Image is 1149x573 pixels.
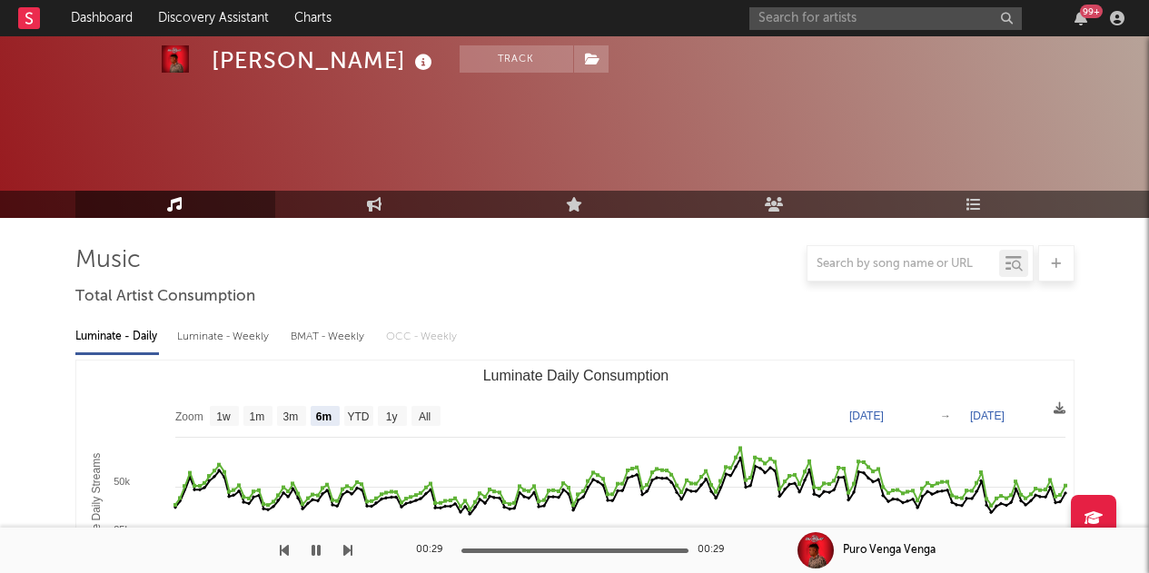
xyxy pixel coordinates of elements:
[347,410,369,423] text: YTD
[1075,11,1087,25] button: 99+
[849,410,884,422] text: [DATE]
[90,453,103,568] text: Luminate Daily Streams
[291,321,368,352] div: BMAT - Weekly
[282,410,298,423] text: 3m
[460,45,573,73] button: Track
[249,410,264,423] text: 1m
[114,476,130,487] text: 50k
[416,539,452,561] div: 00:29
[749,7,1022,30] input: Search for artists
[807,257,999,272] input: Search by song name or URL
[75,286,255,308] span: Total Artist Consumption
[114,524,130,535] text: 25k
[940,410,951,422] text: →
[216,410,231,423] text: 1w
[175,410,203,423] text: Zoom
[482,368,669,383] text: Luminate Daily Consumption
[418,410,430,423] text: All
[698,539,734,561] div: 00:29
[843,542,936,558] div: Puro Venga Venga
[177,321,272,352] div: Luminate - Weekly
[385,410,397,423] text: 1y
[212,45,437,75] div: [PERSON_NAME]
[970,410,1005,422] text: [DATE]
[315,410,331,423] text: 6m
[75,321,159,352] div: Luminate - Daily
[1080,5,1103,18] div: 99 +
